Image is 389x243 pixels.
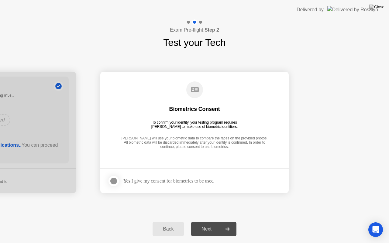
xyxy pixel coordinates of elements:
b: Step 2 [205,27,219,33]
div: I give my consent for biometrics to be used [123,178,214,184]
div: Open Intercom Messenger [368,222,383,237]
div: [PERSON_NAME] will use your biometric data to compare the faces on the provided photos. All biome... [120,136,269,150]
div: Biometrics Consent [169,105,220,113]
button: Next [191,222,236,236]
div: To confirm your identity, your testing program requires [PERSON_NAME] to make use of biometric id... [149,120,240,129]
h4: Exam Pre-flight: [170,26,219,34]
h1: Test your Tech [163,35,226,50]
div: Next [193,226,220,232]
div: Back [154,226,182,232]
strong: Yes, [123,178,131,183]
button: Back [153,222,184,236]
img: Close [369,5,384,9]
div: Delivered by [297,6,324,13]
img: Delivered by Rosalyn [327,6,378,13]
